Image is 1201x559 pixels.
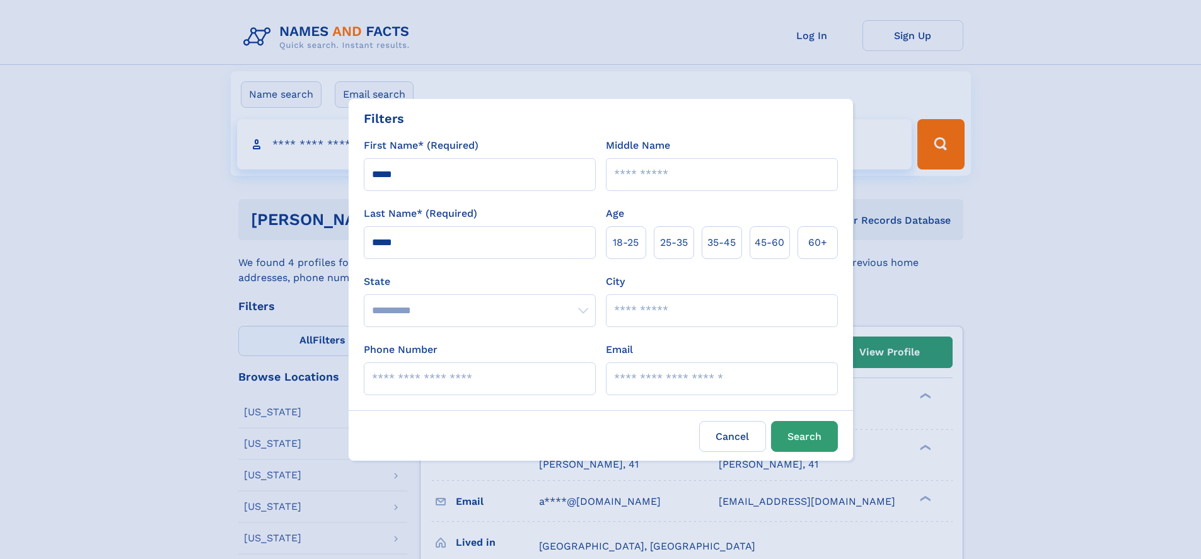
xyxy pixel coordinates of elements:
[606,206,624,221] label: Age
[364,274,596,289] label: State
[606,274,625,289] label: City
[613,235,639,250] span: 18‑25
[606,138,670,153] label: Middle Name
[660,235,688,250] span: 25‑35
[699,421,766,452] label: Cancel
[364,138,479,153] label: First Name* (Required)
[364,342,438,357] label: Phone Number
[364,109,404,128] div: Filters
[707,235,736,250] span: 35‑45
[771,421,838,452] button: Search
[808,235,827,250] span: 60+
[606,342,633,357] label: Email
[364,206,477,221] label: Last Name* (Required)
[755,235,784,250] span: 45‑60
